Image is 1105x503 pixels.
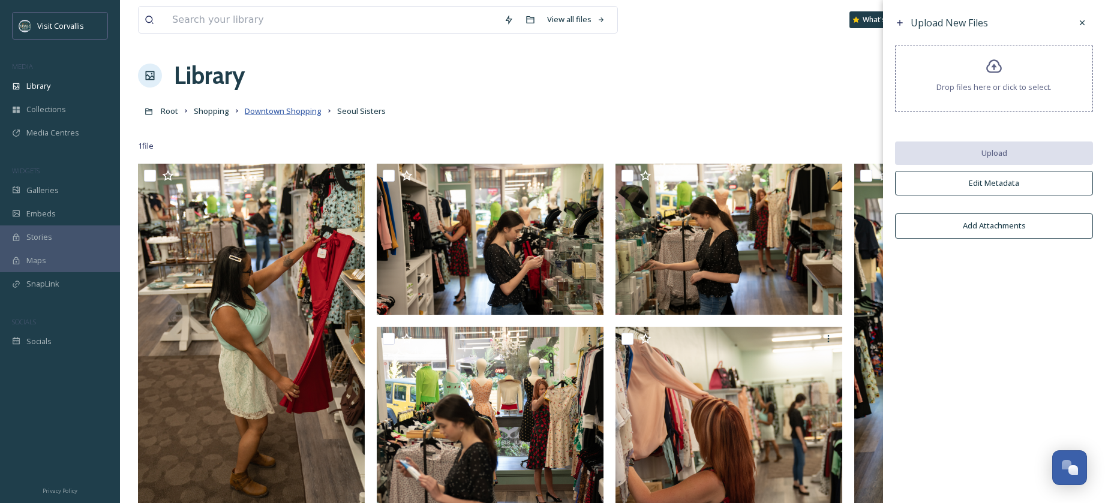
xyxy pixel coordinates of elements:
[26,185,59,196] span: Galleries
[43,487,77,495] span: Privacy Policy
[911,16,988,29] span: Upload New Files
[26,336,52,347] span: Socials
[12,317,36,326] span: SOCIALS
[26,208,56,219] span: Embeds
[26,255,46,266] span: Maps
[26,278,59,290] span: SnapLink
[26,104,66,115] span: Collections
[138,140,154,152] span: 1 file
[26,231,52,243] span: Stories
[161,106,178,116] span: Root
[895,171,1093,195] button: Edit Metadata
[337,106,386,116] span: Seoul Sisters
[245,104,322,118] a: Downtown Shopping
[26,127,79,138] span: Media Centres
[174,58,245,94] a: Library
[377,164,603,315] img: Seoul Sisters Boutique Downtown Corvallis in Oregon (6).jpg
[19,20,31,32] img: visit-corvallis-badge-dark-blue-orange%281%29.png
[895,213,1093,238] button: Add Attachments
[337,104,386,118] a: Seoul Sisters
[615,164,842,315] img: Seoul Sisters Boutique Downtown Corvallis in Oregon (5).jpg
[161,104,178,118] a: Root
[245,106,322,116] span: Downtown Shopping
[12,166,40,175] span: WIDGETS
[26,80,50,92] span: Library
[541,8,611,31] a: View all files
[37,20,84,31] span: Visit Corvallis
[895,141,1093,165] button: Upload
[194,106,229,116] span: Shopping
[166,7,498,33] input: Search your library
[849,11,909,28] a: What's New
[194,104,229,118] a: Shopping
[43,483,77,497] a: Privacy Policy
[936,82,1052,93] span: Drop files here or click to select.
[12,62,33,71] span: MEDIA
[1052,450,1087,485] button: Open Chat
